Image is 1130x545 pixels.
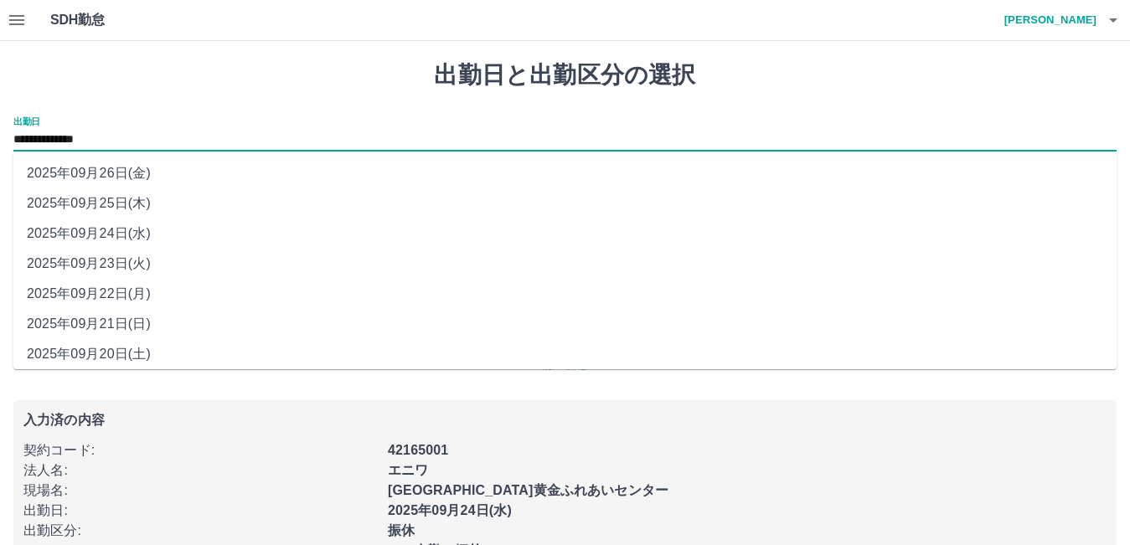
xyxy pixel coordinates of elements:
p: 契約コード : [23,440,378,460]
li: 2025年09月20日(土) [13,339,1117,369]
p: 出勤区分 : [23,521,378,541]
li: 2025年09月19日(金) [13,369,1117,399]
b: 振休 [388,523,415,537]
b: [GEOGRAPHIC_DATA]黄金ふれあいセンター [388,483,668,497]
p: 出勤日 : [23,501,378,521]
p: 法人名 : [23,460,378,481]
li: 2025年09月23日(火) [13,249,1117,279]
p: 現場名 : [23,481,378,501]
p: 入力済の内容 [23,414,1107,427]
li: 2025年09月26日(金) [13,158,1117,188]
b: 2025年09月24日(水) [388,503,512,517]
b: エニワ [388,463,428,477]
h1: 出勤日と出勤区分の選択 [13,61,1117,90]
label: 出勤日 [13,115,40,127]
li: 2025年09月24日(水) [13,219,1117,249]
li: 2025年09月21日(日) [13,309,1117,339]
b: 42165001 [388,443,448,457]
li: 2025年09月22日(月) [13,279,1117,309]
li: 2025年09月25日(木) [13,188,1117,219]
